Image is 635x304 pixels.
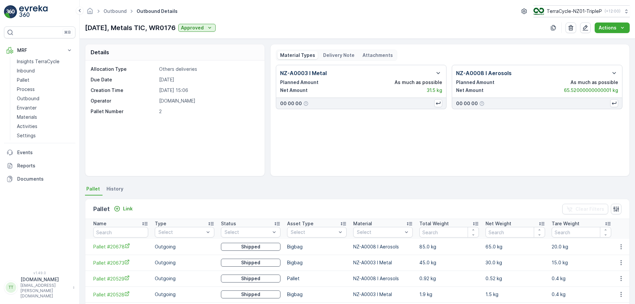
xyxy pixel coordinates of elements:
td: 65.0 kg [482,239,548,255]
p: Activities [17,123,37,130]
p: Select [158,229,204,236]
p: Outbound [17,95,39,102]
p: [DOMAIN_NAME] [159,98,258,104]
p: Shipped [241,275,260,282]
p: Total Weight [419,220,449,227]
p: As much as possible [395,79,442,86]
p: Approved [181,24,204,31]
td: 20.0 kg [548,239,614,255]
td: NZ-A0003 I Metal [350,255,416,271]
span: History [106,186,123,192]
td: Outgoing [151,239,218,255]
p: As much as possible [571,79,618,86]
p: Operator [91,98,156,104]
p: Name [93,220,106,227]
input: Search [419,227,479,238]
td: 0.4 kg [548,271,614,286]
td: Pallet [284,271,350,286]
p: Reports [17,162,73,169]
p: Due Date [91,76,156,83]
p: Attachments [362,52,393,59]
td: Outgoing [151,255,218,271]
p: Allocation Type [91,66,156,72]
div: TT [6,282,16,293]
p: Select [291,229,336,236]
td: 45.0 kg [416,255,482,271]
p: Asset Type [287,220,314,227]
p: Details [91,48,109,56]
a: Process [14,85,75,94]
td: 1.9 kg [416,286,482,302]
p: 65.52000000000001 kg [564,87,618,94]
p: Actions [599,24,616,31]
td: Outgoing [151,271,218,286]
button: Shipped [221,243,280,251]
p: Events [17,149,73,156]
p: Planned Amount [456,79,494,86]
button: MRF [4,44,75,57]
p: Shipped [241,259,260,266]
a: Inbound [14,66,75,75]
button: Approved [178,24,216,32]
td: Outgoing [151,286,218,302]
span: Outbound Details [135,8,179,15]
p: Pallet [93,204,110,214]
a: Materials [14,112,75,122]
img: logo [4,5,17,19]
p: Delivery Note [323,52,355,59]
td: Bigbag [284,286,350,302]
a: Homepage [86,10,94,16]
a: Pallet #20673 [93,259,148,266]
p: Net Weight [486,220,511,227]
td: 0.92 kg [416,271,482,286]
a: Pallet #20528 [93,291,148,298]
a: Documents [4,172,75,186]
button: Actions [595,22,630,33]
p: [DATE] 15:06 [159,87,258,94]
a: Settings [14,131,75,140]
p: Select [225,229,270,236]
p: NZ-A0003 I Metal [280,69,327,77]
td: 0.4 kg [548,286,614,302]
p: Settings [17,132,36,139]
button: Shipped [221,259,280,267]
p: Tare Weight [552,220,579,227]
p: NZ-A0008 I Aerosols [456,69,512,77]
td: 0.52 kg [482,271,548,286]
a: Pallet #20678 [93,243,148,250]
td: 30.0 kg [482,255,548,271]
div: Help Tooltip Icon [303,101,309,106]
p: TerraCycle-NZ01-TripleP [547,8,602,15]
a: Insights TerraCycle [14,57,75,66]
td: 1.5 kg [482,286,548,302]
td: NZ-A0003 I Metal [350,286,416,302]
p: Net Amount [280,87,308,94]
p: Documents [17,176,73,182]
p: MRF [17,47,62,54]
td: Bigbag [284,239,350,255]
a: Envanter [14,103,75,112]
a: Outbound [14,94,75,103]
a: Events [4,146,75,159]
td: 85.0 kg [416,239,482,255]
a: Pallet #20529 [93,275,148,282]
a: Activities [14,122,75,131]
td: Bigbag [284,255,350,271]
a: Outbound [104,8,127,14]
p: Material [353,220,372,227]
p: Shipped [241,243,260,250]
p: Envanter [17,105,37,111]
p: 00 00 00 [456,100,478,107]
p: Shipped [241,291,260,298]
p: Planned Amount [280,79,318,86]
p: Select [357,229,402,236]
p: Material Types [280,52,315,59]
button: Clear Filters [562,204,608,214]
button: TerraCycle-NZ01-TripleP(+12:00) [533,5,630,17]
p: 31.5 kg [427,87,442,94]
p: Others deliveries [159,66,258,72]
a: Reports [4,159,75,172]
